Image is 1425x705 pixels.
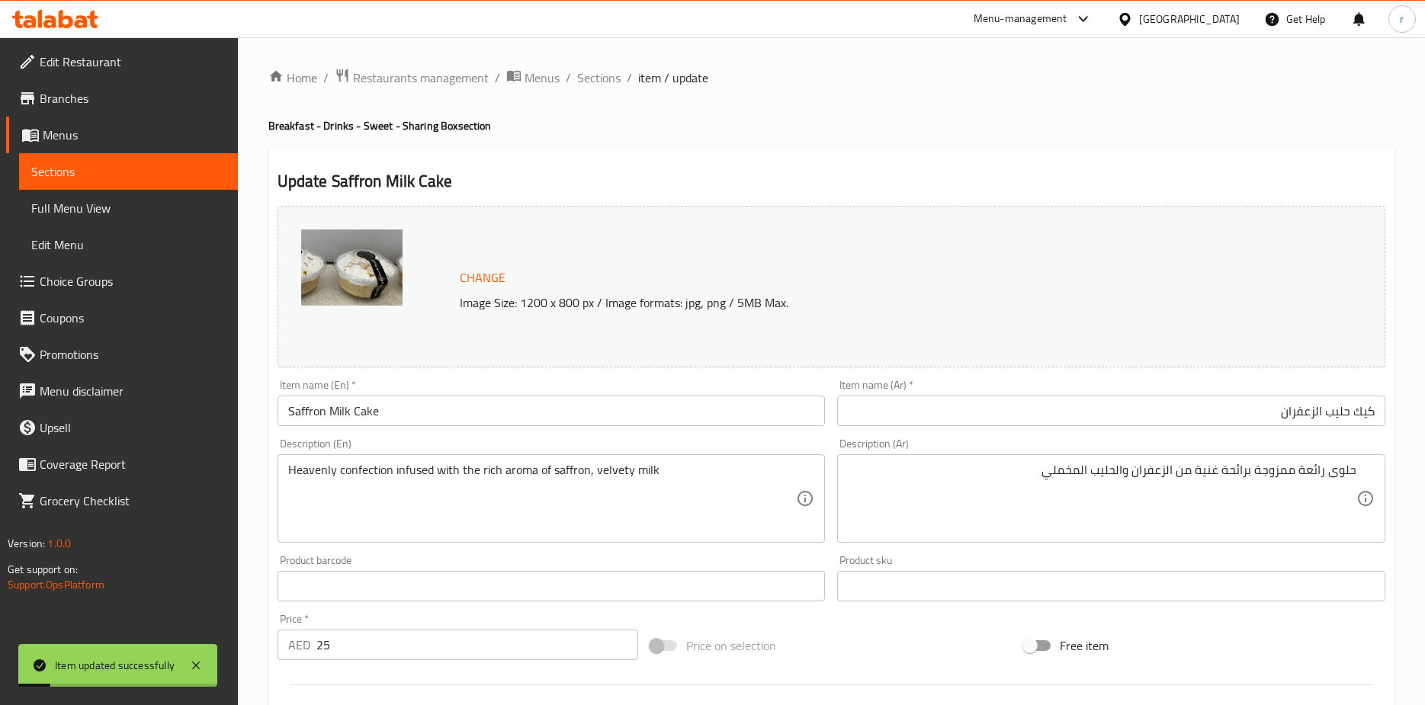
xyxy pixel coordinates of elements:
span: r [1400,11,1404,27]
h4: Breakfast - Drinks - Sweet - Sharing Box section [268,118,1395,133]
input: Enter name Ar [837,396,1385,426]
a: Branches [6,80,238,117]
nav: breadcrumb [268,68,1395,88]
span: Menu disclaimer [40,382,226,400]
a: Promotions [6,336,238,373]
span: Promotions [40,345,226,364]
p: AED [288,636,310,654]
input: Please enter price [316,630,639,660]
li: / [627,69,632,87]
span: Free item [1060,636,1109,655]
span: Coupons [40,309,226,327]
span: Edit Restaurant [40,53,226,71]
span: 1.0.0 [47,534,71,553]
a: Edit Restaurant [6,43,238,80]
a: Coupons [6,300,238,336]
textarea: Heavenly confection infused with the rich aroma of saffron, velvety milk [288,463,797,535]
div: Menu-management [974,10,1067,28]
span: Grocery Checklist [40,492,226,510]
a: Menus [506,68,560,88]
li: / [495,69,500,87]
a: Sections [19,153,238,190]
div: [GEOGRAPHIC_DATA] [1139,11,1240,27]
span: Choice Groups [40,272,226,290]
div: Item updated successfully [55,657,175,674]
li: / [566,69,571,87]
a: Choice Groups [6,263,238,300]
span: Version: [8,534,45,553]
a: Menus [6,117,238,153]
a: Full Menu View [19,190,238,226]
input: Please enter product barcode [278,571,826,601]
span: Get support on: [8,559,78,579]
input: Please enter product sku [837,571,1385,601]
span: Menus [525,69,560,87]
span: Price on selection [686,636,776,655]
h2: Update Saffron Milk Cake [278,170,1385,193]
span: Full Menu View [31,199,226,217]
a: Upsell [6,409,238,446]
span: Upsell [40,418,226,437]
a: Coverage Report [6,446,238,482]
p: Image Size: 1200 x 800 px / Image formats: jpg, png / 5MB Max. [454,293,1250,312]
span: Branches [40,89,226,107]
textarea: حلوى رائعة ممزوجة برائحة غنية من الزعفران والحليب المخملي [848,463,1356,535]
a: Menu disclaimer [6,373,238,409]
span: Restaurants management [353,69,489,87]
a: Restaurants management [335,68,489,88]
li: / [323,69,329,87]
span: Change [460,267,505,289]
button: Change [454,262,512,293]
a: Edit Menu [19,226,238,263]
a: Grocery Checklist [6,482,238,519]
span: Sections [31,162,226,181]
span: item / update [638,69,708,87]
input: Enter name En [278,396,826,426]
span: Edit Menu [31,236,226,254]
span: Menus [43,126,226,144]
span: Coverage Report [40,455,226,473]
img: mmw_638959533765684303 [301,229,403,306]
a: Home [268,69,317,87]
a: Sections [577,69,621,87]
a: Support.OpsPlatform [8,575,104,594]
